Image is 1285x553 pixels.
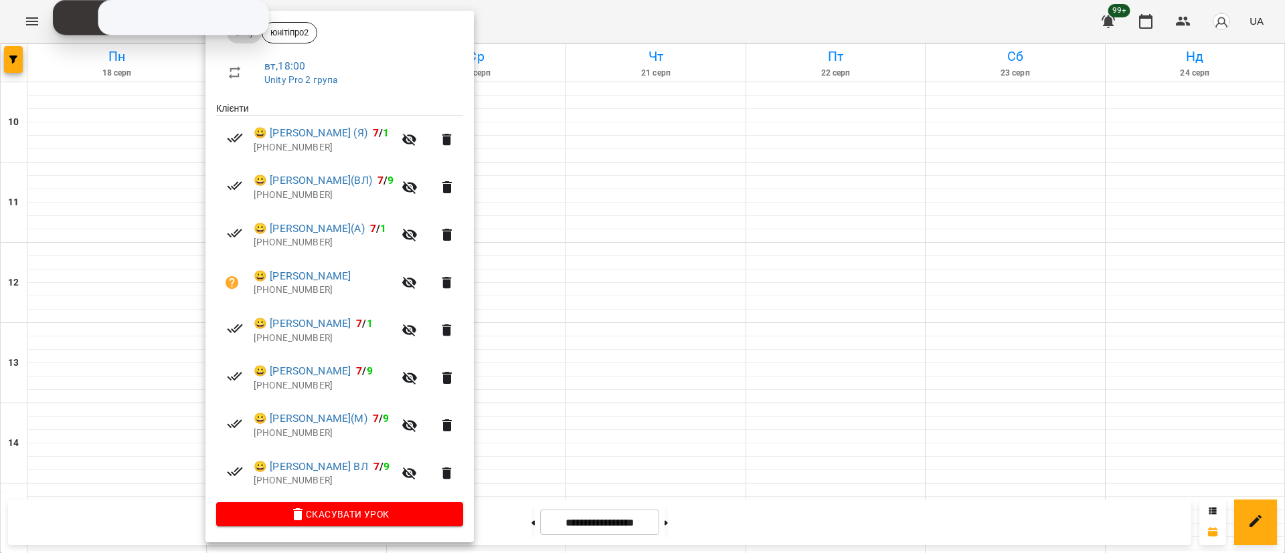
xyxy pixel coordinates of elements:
[254,221,365,237] a: 😀 [PERSON_NAME](А)
[383,126,389,139] span: 1
[227,463,243,479] svg: Візит сплачено
[388,174,394,187] span: 9
[216,102,463,502] ul: Клієнти
[254,316,351,332] a: 😀 [PERSON_NAME]
[254,427,394,440] p: [PHONE_NUMBER]
[227,506,452,522] span: Скасувати Урок
[377,174,394,187] b: /
[383,412,389,425] span: 9
[377,174,383,187] span: 7
[356,364,362,377] span: 7
[254,141,394,154] p: [PHONE_NUMBER]
[367,364,373,377] span: 9
[373,412,379,425] span: 7
[254,236,394,249] p: [PHONE_NUMBER]
[254,125,367,141] a: 😀 [PERSON_NAME] (Я)
[254,411,367,427] a: 😀 [PERSON_NAME](М)
[254,173,372,189] a: 😀 [PERSON_NAME](ВЛ)
[373,412,389,425] b: /
[356,317,362,330] span: 7
[254,332,394,345] p: [PHONE_NUMBER]
[227,225,243,241] svg: Візит сплачено
[383,460,390,473] span: 9
[367,317,373,330] span: 1
[356,364,372,377] b: /
[356,317,372,330] b: /
[227,416,243,432] svg: Візит сплачено
[254,284,394,297] p: [PHONE_NUMBER]
[227,130,243,146] svg: Візит сплачено
[227,178,243,194] svg: Візит сплачено
[264,74,338,85] a: Unity Pro 2 група
[380,222,386,235] span: 1
[373,126,389,139] b: /
[254,189,394,202] p: [PHONE_NUMBER]
[216,267,248,299] button: Візит ще не сплачено. Додати оплату?
[216,502,463,526] button: Скасувати Урок
[227,368,243,384] svg: Візит сплачено
[227,320,243,336] svg: Візит сплачено
[254,379,394,393] p: [PHONE_NUMBER]
[262,27,317,39] span: юнітіпро2
[370,222,386,235] b: /
[373,460,390,473] b: /
[373,126,379,139] span: 7
[262,22,317,43] div: юнітіпро2
[370,222,376,235] span: 7
[254,474,394,487] p: [PHONE_NUMBER]
[373,460,379,473] span: 7
[254,459,368,475] a: 😀 [PERSON_NAME] ВЛ
[254,268,351,284] a: 😀 [PERSON_NAME]
[264,60,305,72] a: вт , 18:00
[254,363,351,379] a: 😀 [PERSON_NAME]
